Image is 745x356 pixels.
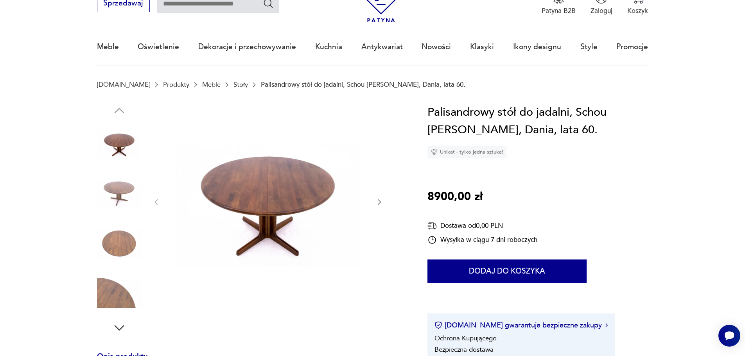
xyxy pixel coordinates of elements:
[427,146,506,158] div: Unikat - tylko jedna sztuka!
[163,81,189,88] a: Produkty
[434,320,608,330] button: [DOMAIN_NAME] gwarantuje bezpieczne zakupy
[315,29,342,65] a: Kuchnia
[202,81,221,88] a: Meble
[427,221,537,231] div: Dostawa od 0,00 PLN
[97,221,142,266] img: Zdjęcie produktu Palisandrowy stół do jadalni, Schou Andersen, Dania, lata 60.
[138,29,179,65] a: Oświetlenie
[591,6,612,15] p: Zaloguj
[97,271,142,315] img: Zdjęcie produktu Palisandrowy stół do jadalni, Schou Andersen, Dania, lata 60.
[427,259,587,283] button: Dodaj do koszyka
[434,345,494,354] li: Bezpieczna dostawa
[580,29,598,65] a: Style
[427,188,483,206] p: 8900,00 zł
[97,122,142,166] img: Zdjęcie produktu Palisandrowy stół do jadalni, Schou Andersen, Dania, lata 60.
[198,29,296,65] a: Dekoracje i przechowywanie
[422,29,451,65] a: Nowości
[431,148,438,156] img: Ikona diamentu
[616,29,648,65] a: Promocje
[97,171,142,216] img: Zdjęcie produktu Palisandrowy stół do jadalni, Schou Andersen, Dania, lata 60.
[97,81,150,88] a: [DOMAIN_NAME]
[470,29,494,65] a: Klasyki
[97,1,150,7] a: Sprzedawaj
[605,323,608,327] img: Ikona strzałki w prawo
[361,29,403,65] a: Antykwariat
[434,321,442,329] img: Ikona certyfikatu
[261,81,465,88] p: Palisandrowy stół do jadalni, Schou [PERSON_NAME], Dania, lata 60.
[627,6,648,15] p: Koszyk
[513,29,561,65] a: Ikony designu
[170,104,366,299] img: Zdjęcie produktu Palisandrowy stół do jadalni, Schou Andersen, Dania, lata 60.
[427,235,537,245] div: Wysyłka w ciągu 7 dni roboczych
[427,221,437,231] img: Ikona dostawy
[97,29,119,65] a: Meble
[542,6,576,15] p: Patyna B2B
[233,81,248,88] a: Stoły
[434,334,497,343] li: Ochrona Kupującego
[718,325,740,347] iframe: Smartsupp widget button
[427,104,648,139] h1: Palisandrowy stół do jadalni, Schou [PERSON_NAME], Dania, lata 60.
